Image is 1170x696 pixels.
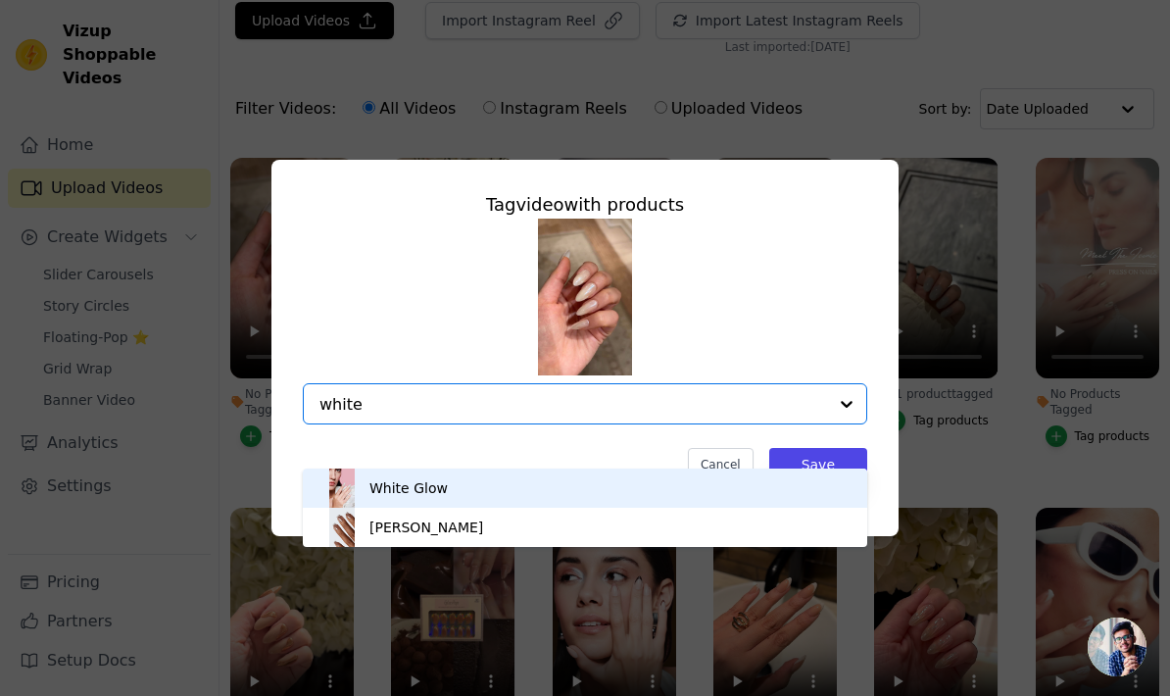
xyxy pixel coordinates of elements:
[369,478,448,498] div: White Glow
[1088,618,1146,676] a: Open chat
[322,469,362,508] img: product thumbnail
[688,448,754,481] button: Cancel
[322,508,362,547] img: product thumbnail
[303,191,867,219] div: Tag video with products
[538,219,632,375] img: reel-preview-eddb08-10.myshopify.com-3697557360697740778_66588504867.jpeg
[369,518,483,537] div: [PERSON_NAME]
[769,448,867,481] button: Save
[319,395,827,414] input: Search for products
